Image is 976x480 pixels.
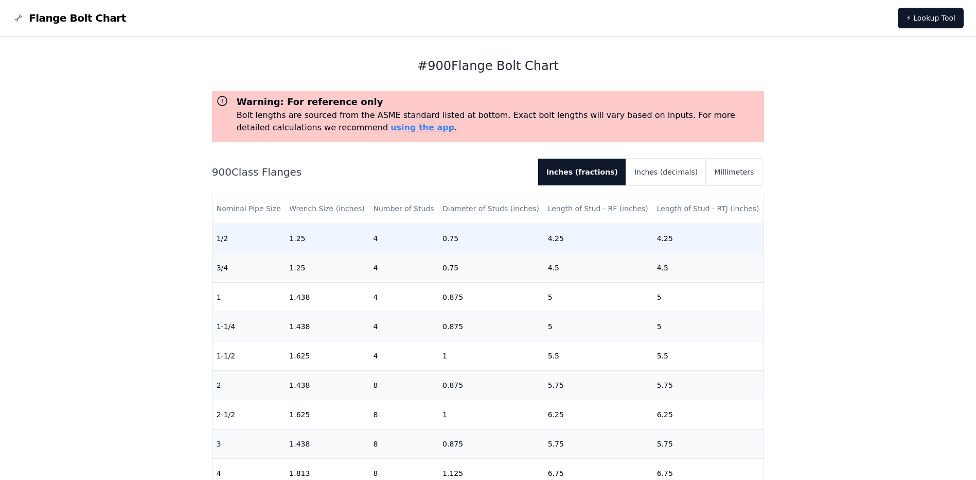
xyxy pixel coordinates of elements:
[369,341,438,370] td: 4
[653,312,764,341] td: 5
[438,224,544,253] td: 0.75
[438,282,544,312] td: 0.875
[438,194,544,224] th: Diameter of Studs (inches)
[285,400,369,429] td: 1.625
[544,253,653,282] td: 4.5
[438,253,544,282] td: 0.75
[285,253,369,282] td: 1.25
[438,400,544,429] td: 1
[369,400,438,429] td: 8
[544,282,653,312] td: 5
[369,429,438,458] td: 8
[706,159,762,185] button: Millimeters
[653,253,764,282] td: 4.5
[544,370,653,400] td: 5.75
[369,194,438,224] th: Number of Studs
[369,312,438,341] td: 4
[369,282,438,312] td: 4
[653,224,764,253] td: 4.25
[212,58,765,74] h1: # 900 Flange Bolt Chart
[285,341,369,370] td: 1.625
[438,341,544,370] td: 1
[369,253,438,282] td: 4
[544,224,653,253] td: 4.25
[626,159,706,185] button: Inches (decimals)
[438,429,544,458] td: 0.875
[285,194,369,224] th: Wrench Size (inches)
[285,282,369,312] td: 1.438
[237,109,760,134] p: Bolt lengths are sourced from the ASME standard listed at bottom. Exact bolt lengths will vary ba...
[12,11,126,25] a: Flange Bolt Chart LogoFlange Bolt Chart
[212,370,286,400] td: 2
[653,400,764,429] td: 6.25
[212,429,286,458] td: 3
[544,194,653,224] th: Length of Stud - RF (inches)
[237,95,760,109] h3: Warning: For reference only
[653,282,764,312] td: 5
[369,370,438,400] td: 8
[369,224,438,253] td: 4
[653,194,764,224] th: Length of Stud - RTJ (inches)
[898,8,964,28] a: ⚡ Lookup Tool
[212,341,286,370] td: 1-1/2
[438,312,544,341] td: 0.875
[438,370,544,400] td: 0.875
[212,224,286,253] td: 1/2
[653,370,764,400] td: 5.75
[653,341,764,370] td: 5.5
[212,165,530,179] h2: 900 Class Flanges
[285,312,369,341] td: 1.438
[29,11,126,25] span: Flange Bolt Chart
[544,312,653,341] td: 5
[285,370,369,400] td: 1.438
[212,282,286,312] td: 1
[285,429,369,458] td: 1.438
[391,123,454,132] a: using the app
[212,194,286,224] th: Nominal Pipe Size
[212,312,286,341] td: 1-1/4
[212,253,286,282] td: 3/4
[544,429,653,458] td: 5.75
[285,224,369,253] td: 1.25
[538,159,626,185] button: Inches (fractions)
[653,429,764,458] td: 5.75
[544,400,653,429] td: 6.25
[12,12,25,24] img: Flange Bolt Chart Logo
[544,341,653,370] td: 5.5
[212,400,286,429] td: 2-1/2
